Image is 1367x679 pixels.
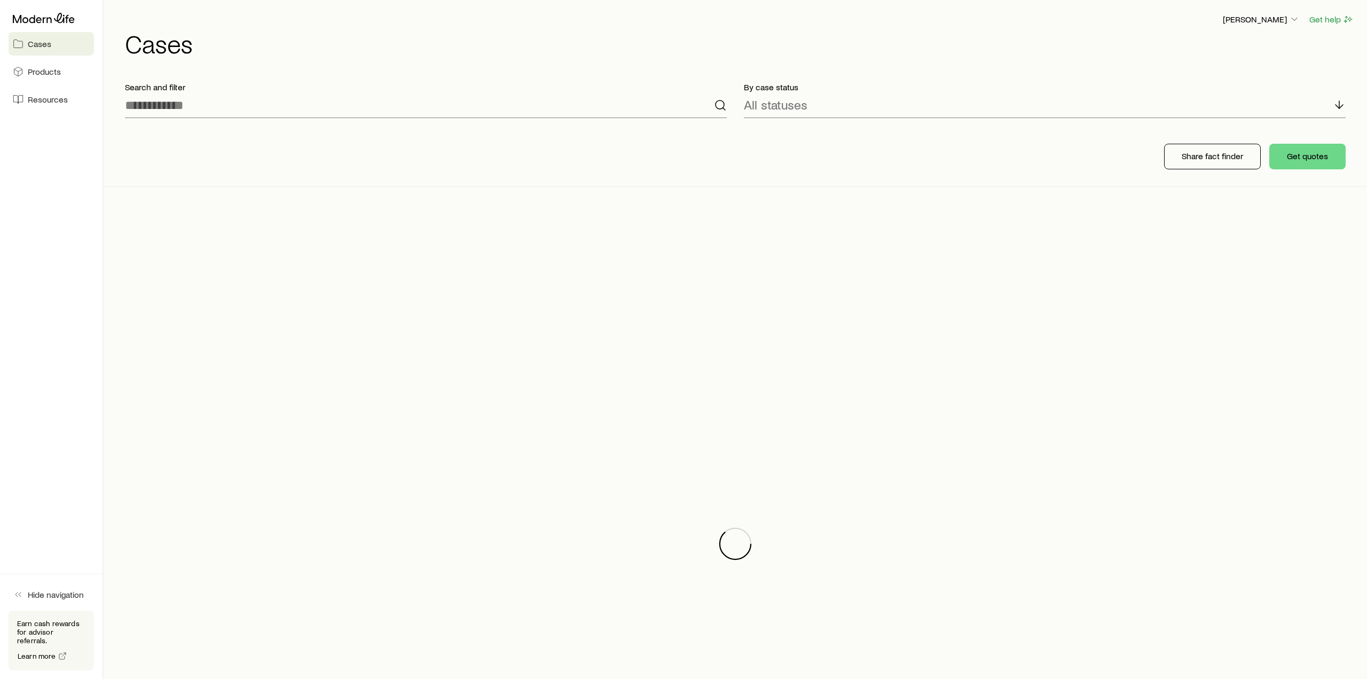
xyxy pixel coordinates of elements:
[28,66,61,77] span: Products
[1223,14,1300,25] p: [PERSON_NAME]
[17,619,85,645] p: Earn cash rewards for advisor referrals.
[744,97,807,112] p: All statuses
[9,611,94,670] div: Earn cash rewards for advisor referrals.Learn more
[28,38,51,49] span: Cases
[28,589,84,600] span: Hide navigation
[18,652,56,660] span: Learn more
[1182,151,1243,161] p: Share fact finder
[1309,13,1354,26] button: Get help
[125,30,1354,56] h1: Cases
[744,82,1346,92] p: By case status
[9,60,94,83] a: Products
[9,583,94,606] button: Hide navigation
[1222,13,1300,26] button: [PERSON_NAME]
[28,94,68,105] span: Resources
[9,88,94,111] a: Resources
[1164,144,1261,169] button: Share fact finder
[1269,144,1346,169] button: Get quotes
[9,32,94,56] a: Cases
[125,82,727,92] p: Search and filter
